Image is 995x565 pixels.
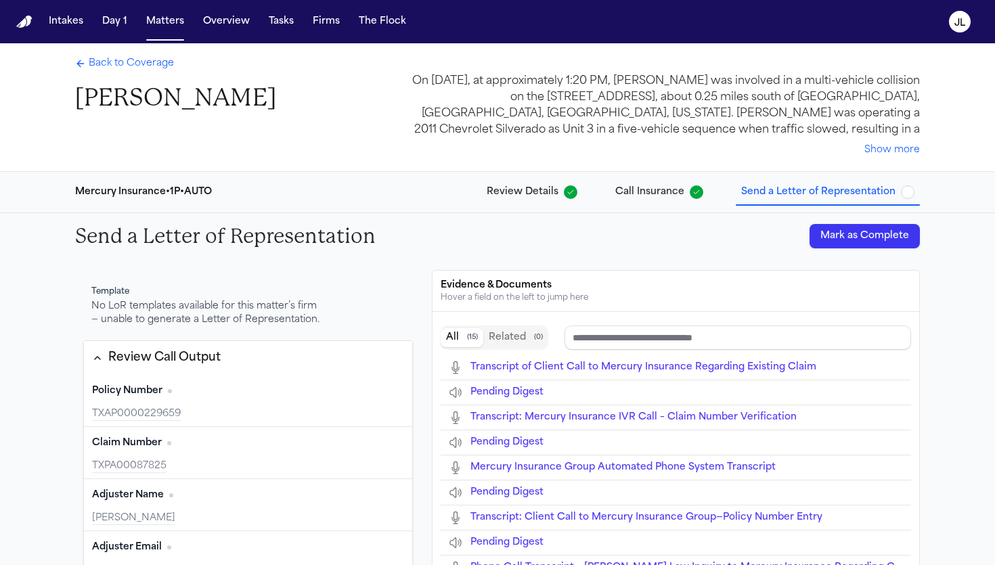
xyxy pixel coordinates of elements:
button: Open Transcript: Client Call to Mercury Insurance Group—Policy Number Entry [470,511,822,524]
div: Policy Number (required) [84,375,412,427]
span: No citation [167,545,171,549]
button: Open Mercury Insurance Group Automated Phone System Transcript [470,461,776,474]
div: Template [91,286,322,297]
button: Open Pending Digest [470,486,544,499]
div: Review Call Output [108,349,221,367]
button: Open Pending Digest [470,536,544,549]
span: Pending Digest [470,487,544,497]
button: Review Call Output [84,341,412,375]
span: Adjuster Email [92,541,162,554]
span: Mercury Insurance Group Automated Phone System Transcript [470,462,776,472]
a: Home [16,16,32,28]
button: Open Pending Digest [470,386,544,399]
button: Open Transcript: Mercury Insurance IVR Call – Claim Number Verification [470,411,797,424]
button: The Flock [353,9,412,34]
button: Firms [307,9,345,34]
span: Transcript: Mercury Insurance IVR Call – Claim Number Verification [470,412,797,422]
span: No citation [168,389,172,393]
span: ( 0 ) [534,333,543,342]
div: [PERSON_NAME] [92,512,404,525]
button: Show more [864,143,920,157]
input: Search references [565,325,911,350]
button: Tasks [263,9,299,34]
button: Intakes [43,9,89,34]
div: TXAP0000229659 [92,407,404,421]
button: Day 1 [97,9,133,34]
button: Send a Letter of Representation [736,180,920,204]
button: Open Transcript of Client Call to Mercury Insurance Regarding Existing Claim [470,361,816,374]
h2: Send a Letter of Representation [75,224,376,248]
div: Mercury Insurance • 1P • AUTO [75,185,212,199]
button: Overview [198,9,255,34]
span: Transcript of Client Call to Mercury Insurance Regarding Existing Claim [470,362,816,372]
span: Send a Letter of Representation [741,185,895,199]
h1: [PERSON_NAME] [75,83,276,113]
button: All documents [441,328,483,347]
span: No citation [169,493,173,497]
span: Review Details [487,185,558,199]
a: Back to Coverage [75,57,174,70]
span: Back to Coverage [89,57,174,70]
button: Matters [141,9,190,34]
button: Open Pending Digest [470,436,544,449]
span: ( 15 ) [467,333,478,342]
button: Related documents [483,328,548,347]
div: On [DATE], at approximately 1:20 PM, [PERSON_NAME] was involved in a multi-vehicle collision on t... [400,73,920,138]
div: Evidence & Documents [441,279,911,292]
button: Call Insurance [610,180,709,204]
span: No citation [167,441,171,445]
div: Claim Number (required) [84,427,412,479]
span: Pending Digest [470,537,544,547]
span: Policy Number [92,384,162,398]
span: Claim Number [92,436,162,450]
button: Review Details [481,180,583,204]
span: Pending Digest [470,437,544,447]
div: No LoR templates available for this matter’s firm — unable to generate a Letter of Representation. [91,300,322,327]
span: Call Insurance [615,185,684,199]
button: Mark as Complete [810,224,920,248]
span: Pending Digest [470,387,544,397]
div: Adjuster Name (required) [84,479,412,531]
img: Finch Logo [16,16,32,28]
span: Adjuster Name [92,489,164,502]
div: Hover a field on the left to jump here [441,292,911,303]
span: Transcript: Client Call to Mercury Insurance Group—Policy Number Entry [470,512,822,522]
div: TXPA00087825 [92,459,404,473]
